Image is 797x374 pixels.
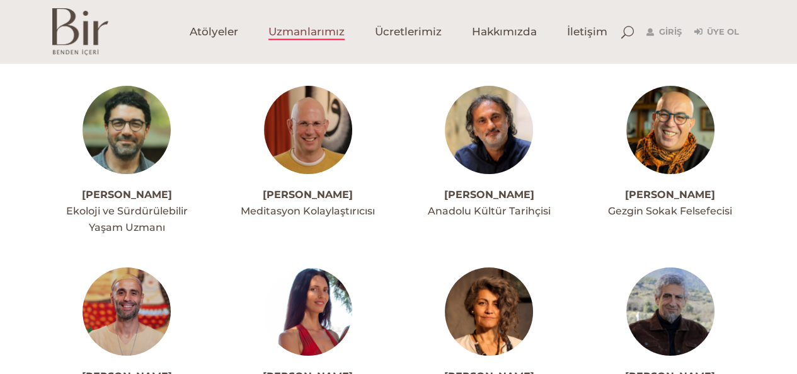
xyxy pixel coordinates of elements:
[694,25,739,40] a: Üye Ol
[625,189,715,201] a: [PERSON_NAME]
[241,205,375,217] span: Meditasyon Kolaylaştırıcısı
[268,25,345,39] span: Uzmanlarımız
[646,25,682,40] a: Giriş
[626,267,714,356] img: Koray_Arham_Mincinozlu_002_copy-300x300.jpg
[82,189,172,201] a: [PERSON_NAME]
[428,205,551,217] span: Anadolu Kültür Tarihçisi
[264,267,352,356] img: amberprofil1-300x300.jpg
[567,25,607,39] span: İletişim
[190,25,238,39] span: Atölyeler
[83,267,171,356] img: alperakprofil-300x300.jpg
[445,86,533,174] img: Ali_Canip_Olgunlu_003_copy-300x300.jpg
[472,25,537,39] span: Hakkımızda
[608,205,732,217] span: Gezgin Sokak Felsefecisi
[444,189,534,201] a: [PERSON_NAME]
[66,205,188,233] span: Ekoloji ve Sürdürülebilir Yaşam Uzmanı
[445,267,533,356] img: arbilprofilfoto-300x300.jpg
[626,86,714,174] img: alinakiprofil--300x300.jpg
[375,25,442,39] span: Ücretlerimiz
[264,86,352,174] img: meditasyon-ahmet-1-300x300.jpg
[263,189,353,201] a: [PERSON_NAME]
[83,86,171,174] img: ahmetacarprofil--300x300.jpg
